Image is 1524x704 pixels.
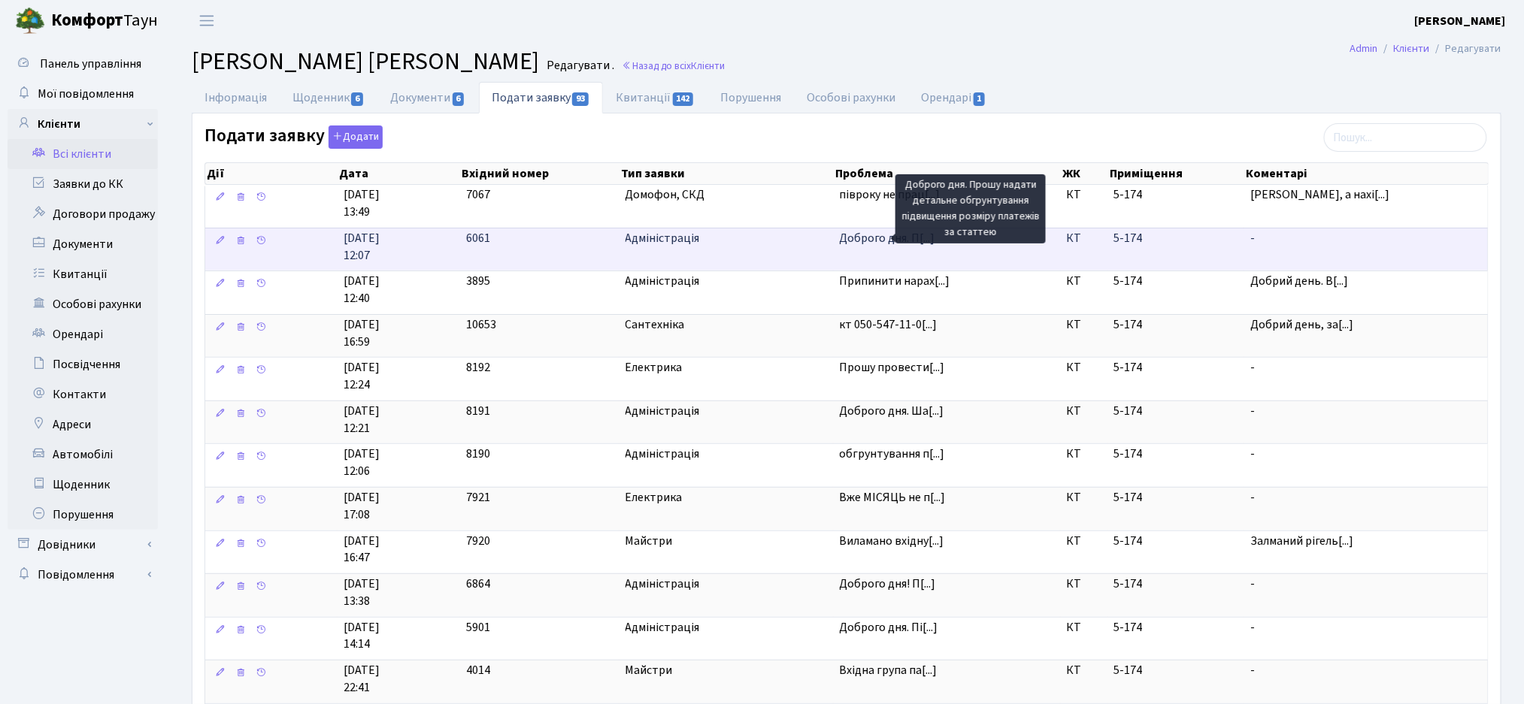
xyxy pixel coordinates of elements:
span: Залманий рігель[...] [1250,533,1353,549]
button: Подати заявку [329,125,383,149]
th: Дії [205,163,338,184]
span: - [1250,489,1482,506]
label: Подати заявку [205,125,383,149]
a: Квитанції [8,259,158,289]
span: 7920 [466,533,490,549]
button: Переключити навігацію [188,8,226,33]
span: Адміністрація [626,273,828,290]
span: 7921 [466,489,490,506]
span: [DATE] 12:07 [344,230,454,264]
span: КТ [1067,619,1102,636]
span: Прошу провести[...] [840,359,945,376]
a: Заявки до КК [8,169,158,199]
span: 5-174 [1114,489,1143,506]
th: ЖК [1061,163,1108,184]
span: кт 050-547-11-0[...] [840,316,938,333]
span: КТ [1067,230,1102,247]
th: Вхідний номер [461,163,620,184]
span: КТ [1067,662,1102,679]
span: 5-174 [1114,186,1143,203]
span: 93 [572,92,589,106]
span: [DATE] 12:06 [344,446,454,480]
a: Порушення [8,500,158,530]
span: КТ [1067,359,1102,376]
a: Порушення [708,82,795,113]
a: Довідники [8,530,158,560]
span: [PERSON_NAME], а нахі[...] [1250,186,1389,203]
span: [DATE] 16:59 [344,316,454,351]
a: Щоденник [280,82,377,113]
a: Автомобілі [8,440,158,470]
a: Повідомлення [8,560,158,590]
span: - [1250,403,1482,420]
a: Подати заявку [479,82,603,113]
span: КТ [1067,533,1102,550]
a: Панель управління [8,49,158,79]
span: Добрий день, за[...] [1250,316,1353,333]
span: Доброго дня. П[...] [840,230,935,246]
span: Панель управління [40,56,141,72]
span: [DATE] 16:47 [344,533,454,567]
span: 4014 [466,662,490,678]
a: Контакти [8,379,158,409]
span: 8190 [466,446,490,462]
input: Пошук... [1324,123,1487,152]
a: Клієнти [1394,41,1430,56]
a: Особові рахунки [795,82,909,113]
span: 3895 [466,273,490,289]
span: КТ [1067,316,1102,334]
span: Клієнти [691,59,725,73]
a: Особові рахунки [8,289,158,319]
span: Електрика [626,489,828,506]
span: 5-174 [1114,576,1143,592]
img: logo.png [15,6,45,36]
span: 7067 [466,186,490,203]
span: 5-174 [1114,446,1143,462]
span: 5901 [466,619,490,636]
span: Майстри [626,533,828,550]
a: Клієнти [8,109,158,139]
span: 5-174 [1114,316,1143,333]
a: Документи [377,82,478,113]
span: Електрика [626,359,828,376]
span: - [1250,576,1482,593]
span: 5-174 [1114,662,1143,678]
span: 5-174 [1114,403,1143,419]
span: КТ [1067,273,1102,290]
span: обгрунтування п[...] [840,446,945,462]
b: [PERSON_NAME] [1415,13,1506,29]
span: Добрий день. В[...] [1250,273,1348,289]
span: КТ [1067,446,1102,463]
a: Назад до всіхКлієнти [622,59,725,73]
a: Всі клієнти [8,139,158,169]
span: [DATE] 13:49 [344,186,454,221]
a: Інформація [192,82,280,113]
a: [PERSON_NAME] [1415,12,1506,30]
span: 6 [351,92,363,106]
th: Проблема [834,163,1061,184]
span: [DATE] 14:14 [344,619,454,654]
span: 8192 [466,359,490,376]
span: - [1250,230,1482,247]
a: Орендарі [8,319,158,349]
span: [DATE] 17:08 [344,489,454,524]
span: КТ [1067,576,1102,593]
th: Дата [338,163,460,184]
th: Коментарі [1245,163,1489,184]
span: півроку не прац[...] [840,186,941,203]
span: 10653 [466,316,496,333]
a: Договори продажу [8,199,158,229]
span: - [1250,359,1482,376]
span: 6864 [466,576,490,592]
span: 142 [673,92,694,106]
span: 5-174 [1114,619,1143,636]
span: Домофон, СКД [626,186,828,204]
a: Мої повідомлення [8,79,158,109]
div: Доброго дня. Прошу надати детальне обгрунтування підвищення розміру платежів за статтею [895,174,1046,243]
span: КТ [1067,403,1102,420]
a: Орендарі [909,82,1000,113]
nav: breadcrumb [1328,33,1524,65]
a: Посвідчення [8,349,158,379]
span: Вхідна група па[...] [840,662,938,678]
span: Майстри [626,662,828,679]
